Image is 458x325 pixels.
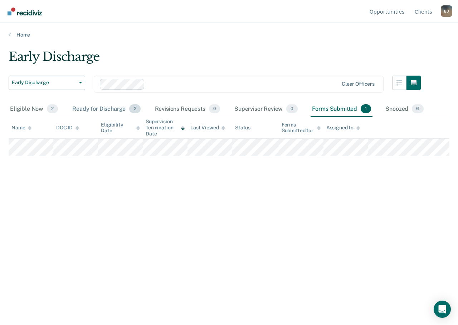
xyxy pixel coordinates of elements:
[434,301,451,318] div: Open Intercom Messenger
[101,122,140,134] div: Eligibility Date
[233,101,299,117] div: Supervisor Review0
[9,76,85,90] button: Early Discharge
[11,125,31,131] div: Name
[209,104,220,114] span: 0
[190,125,225,131] div: Last Viewed
[311,101,373,117] div: Forms Submitted1
[154,101,221,117] div: Revisions Requests0
[56,125,79,131] div: DOC ID
[361,104,371,114] span: 1
[441,5,452,17] button: Profile dropdown button
[286,104,297,114] span: 0
[146,119,185,137] div: Supervision Termination Date
[9,101,59,117] div: Eligible Now2
[129,104,140,114] span: 2
[412,104,423,114] span: 6
[282,122,321,134] div: Forms Submitted for
[235,125,250,131] div: Status
[12,80,76,86] span: Early Discharge
[9,32,449,38] a: Home
[342,81,375,87] div: Clear officers
[71,101,142,117] div: Ready for Discharge2
[8,8,42,15] img: Recidiviz
[441,5,452,17] div: E D
[384,101,425,117] div: Snoozed6
[9,49,421,70] div: Early Discharge
[47,104,58,114] span: 2
[326,125,360,131] div: Assigned to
